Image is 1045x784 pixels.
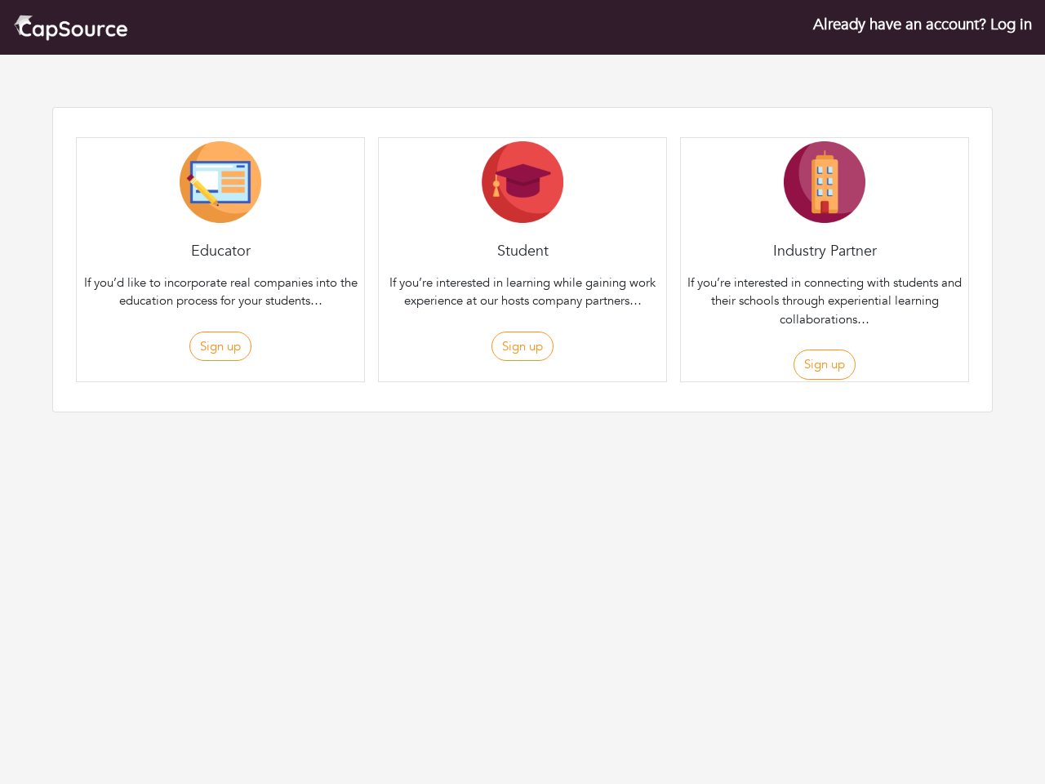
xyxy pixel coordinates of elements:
p: If you’d like to incorporate real companies into the education process for your students… [80,274,361,310]
p: If you’re interested in learning while gaining work experience at our hosts company partners… [382,274,663,310]
img: Student-Icon-6b6867cbad302adf8029cb3ecf392088beec6a544309a027beb5b4b4576828a8.png [482,141,563,223]
h4: Industry Partner [681,243,968,261]
img: cap_logo.png [13,13,128,42]
img: Company-Icon-7f8a26afd1715722aa5ae9dc11300c11ceeb4d32eda0db0d61c21d11b95ecac6.png [784,141,865,223]
button: Sign up [189,332,251,362]
h4: Educator [77,243,364,261]
h4: Student [379,243,666,261]
p: If you’re interested in connecting with students and their schools through experiential learning ... [684,274,965,329]
img: Educator-Icon-31d5a1e457ca3f5474c6b92ab10a5d5101c9f8fbafba7b88091835f1a8db102f.png [180,141,261,223]
button: Sign up [794,350,856,380]
a: Already have an account? Log in [813,14,1032,35]
button: Sign up [491,332,554,362]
